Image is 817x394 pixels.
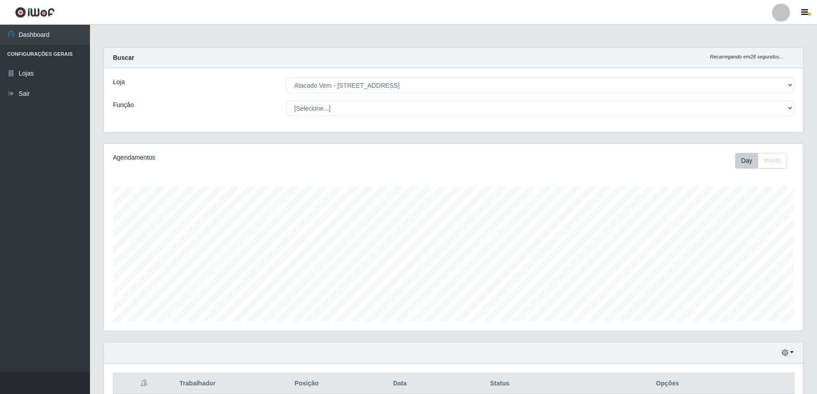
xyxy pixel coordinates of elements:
i: Recarregando em 28 segundos... [710,54,783,59]
button: Month [758,153,787,169]
strong: Buscar [113,54,134,61]
div: First group [735,153,787,169]
div: Toolbar with button groups [735,153,794,169]
label: Função [113,100,134,110]
div: Agendamentos [113,153,389,162]
label: Loja [113,77,125,87]
button: Day [735,153,758,169]
img: CoreUI Logo [15,7,55,18]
